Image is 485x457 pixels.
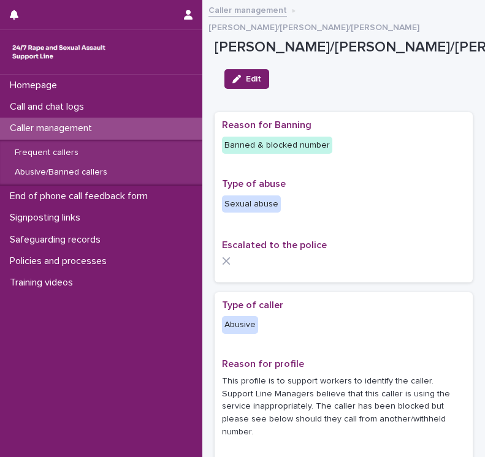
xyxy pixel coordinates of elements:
button: Edit [224,69,269,89]
p: Frequent callers [5,148,88,158]
p: Policies and processes [5,255,116,267]
p: Call and chat logs [5,101,94,113]
span: Escalated to the police [222,240,327,250]
p: [PERSON_NAME]/[PERSON_NAME]/[PERSON_NAME] [208,20,419,33]
p: Signposting links [5,212,90,224]
p: Caller management [5,123,102,134]
div: Banned & blocked number [222,137,332,154]
p: This profile is to support workers to identify the caller. Support Line Managers believe that thi... [222,375,465,439]
div: Sexual abuse [222,195,281,213]
p: Abusive/Banned callers [5,167,117,178]
img: rhQMoQhaT3yELyF149Cw [10,40,108,64]
p: Training videos [5,277,83,289]
span: Edit [246,75,261,83]
span: Reason for profile [222,359,304,369]
p: Homepage [5,80,67,91]
p: Safeguarding records [5,234,110,246]
p: End of phone call feedback form [5,191,158,202]
span: Reason for Banning [222,120,311,130]
span: Type of caller [222,300,283,310]
span: Type of abuse [222,179,286,189]
a: Caller management [208,2,287,17]
div: Abusive [222,316,258,334]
